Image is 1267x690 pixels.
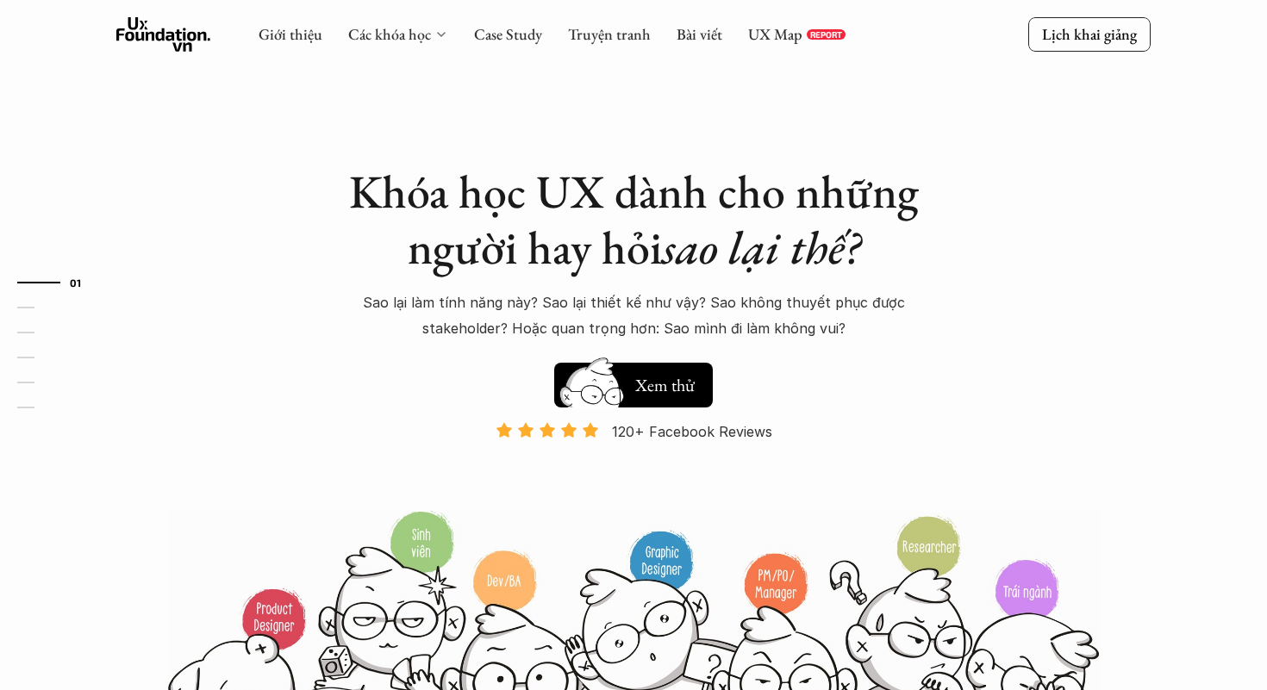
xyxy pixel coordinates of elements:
[332,289,935,342] p: Sao lại làm tính năng này? Sao lại thiết kế như vậy? Sao không thuyết phục được stakeholder? Hoặc...
[332,164,935,276] h1: Khóa học UX dành cho những người hay hỏi
[748,24,802,44] a: UX Map
[1042,24,1137,44] p: Lịch khai giảng
[259,24,322,44] a: Giới thiệu
[554,354,713,407] a: Xem thử
[677,24,722,44] a: Bài viết
[348,24,431,44] a: Các khóa học
[612,419,772,444] p: 120+ Facebook Reviews
[1028,17,1151,51] a: Lịch khai giảng
[810,29,842,40] p: REPORT
[807,29,846,40] a: REPORT
[568,24,651,44] a: Truyện tranh
[480,421,787,508] a: 120+ Facebook Reviews
[474,24,542,44] a: Case Study
[17,272,99,293] a: 01
[635,373,695,397] h5: Xem thử
[662,217,860,277] em: sao lại thế?
[70,277,82,289] strong: 01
